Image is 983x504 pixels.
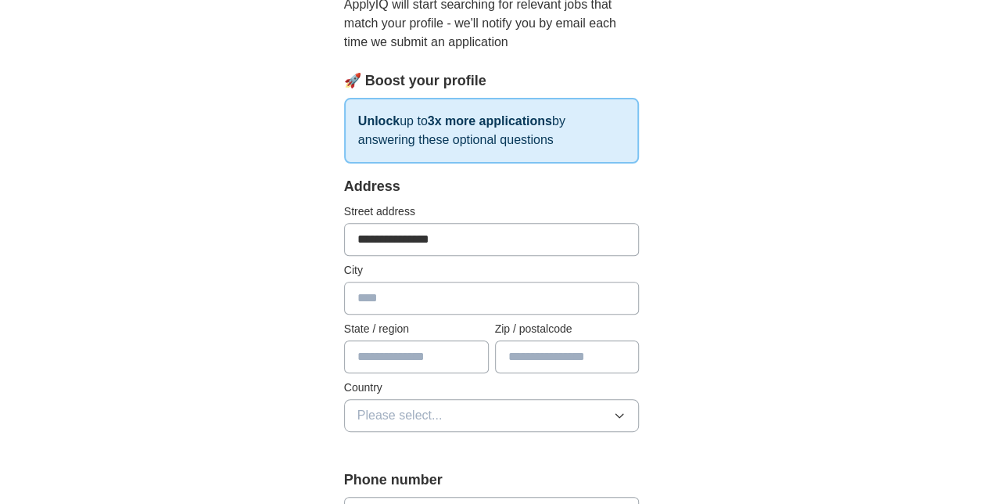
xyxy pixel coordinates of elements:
label: Street address [344,203,640,220]
span: Please select... [357,406,443,425]
label: Zip / postalcode [495,321,640,337]
strong: Unlock [358,114,400,128]
label: State / region [344,321,489,337]
label: City [344,262,640,279]
p: up to by answering these optional questions [344,98,640,164]
button: Please select... [344,399,640,432]
div: Address [344,176,640,197]
strong: 3x more applications [428,114,552,128]
div: 🚀 Boost your profile [344,70,640,92]
label: Country [344,380,640,396]
label: Phone number [344,470,640,491]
